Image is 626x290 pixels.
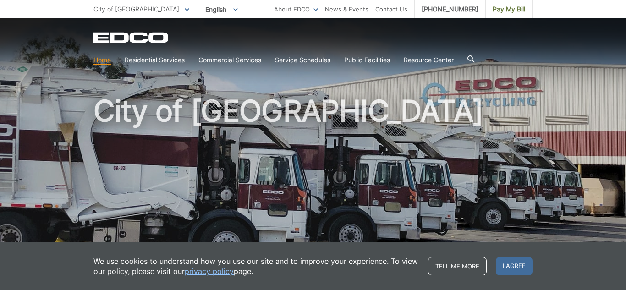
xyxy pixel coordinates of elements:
[185,266,234,276] a: privacy policy
[198,2,245,17] span: English
[428,257,487,275] a: Tell me more
[274,4,318,14] a: About EDCO
[275,55,330,65] a: Service Schedules
[493,4,525,14] span: Pay My Bill
[125,55,185,65] a: Residential Services
[496,257,533,275] span: I agree
[404,55,454,65] a: Resource Center
[93,32,170,43] a: EDCD logo. Return to the homepage.
[198,55,261,65] a: Commercial Services
[93,55,111,65] a: Home
[344,55,390,65] a: Public Facilities
[325,4,368,14] a: News & Events
[93,5,179,13] span: City of [GEOGRAPHIC_DATA]
[375,4,407,14] a: Contact Us
[93,256,419,276] p: We use cookies to understand how you use our site and to improve your experience. To view our pol...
